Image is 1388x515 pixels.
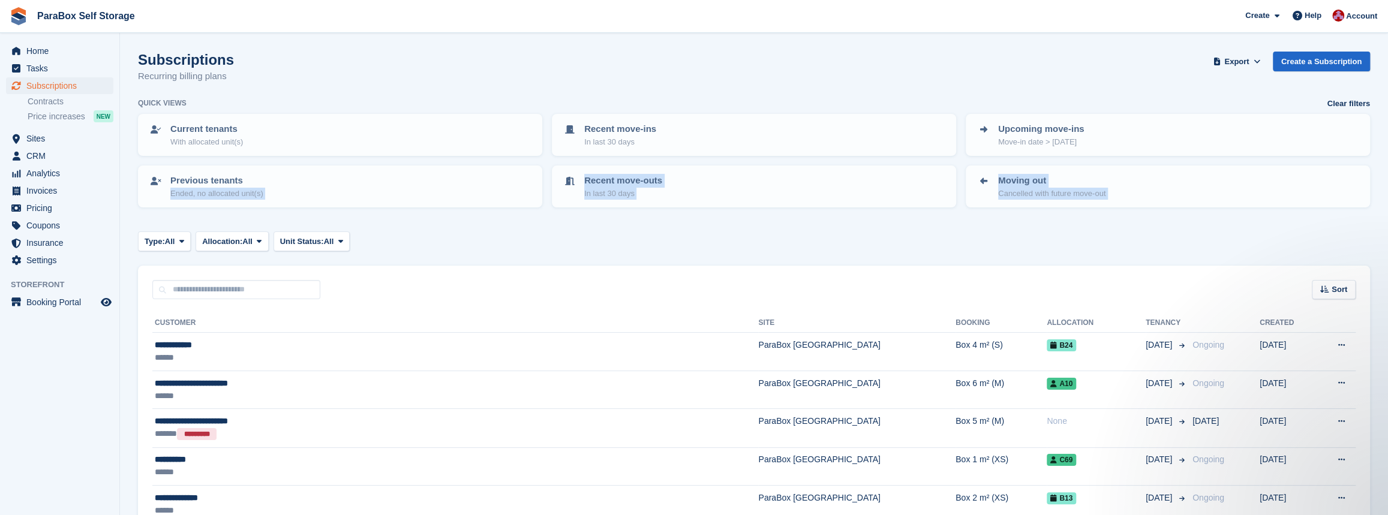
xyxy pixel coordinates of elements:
[1192,416,1219,426] span: [DATE]
[998,122,1084,136] p: Upcoming move-ins
[998,188,1105,200] p: Cancelled with future move-out
[956,409,1047,447] td: Box 5 m² (M)
[1146,415,1174,427] span: [DATE]
[6,200,113,216] a: menu
[274,231,350,251] button: Unit Status: All
[26,43,98,59] span: Home
[242,236,253,248] span: All
[28,111,85,122] span: Price increases
[553,167,955,206] a: Recent move-outs In last 30 days
[11,279,119,291] span: Storefront
[1047,492,1076,504] span: B13
[170,188,263,200] p: Ended, no allocated unit(s)
[1260,371,1315,409] td: [DATE]
[6,217,113,234] a: menu
[26,252,98,269] span: Settings
[758,409,956,447] td: ParaBox [GEOGRAPHIC_DATA]
[280,236,324,248] span: Unit Status:
[584,174,662,188] p: Recent move-outs
[1146,492,1174,504] span: [DATE]
[956,314,1047,333] th: Booking
[956,447,1047,486] td: Box 1 m² (XS)
[165,236,175,248] span: All
[1192,454,1224,464] span: Ongoing
[1047,415,1146,427] div: None
[6,43,113,59] a: menu
[6,252,113,269] a: menu
[1047,314,1146,333] th: Allocation
[1047,339,1076,351] span: B24
[94,110,113,122] div: NEW
[6,77,113,94] a: menu
[1210,52,1263,71] button: Export
[1327,98,1370,110] a: Clear filters
[138,52,234,68] h1: Subscriptions
[998,174,1105,188] p: Moving out
[1146,314,1188,333] th: Tenancy
[6,294,113,311] a: menu
[138,70,234,83] p: Recurring billing plans
[1146,453,1174,466] span: [DATE]
[170,136,243,148] p: With allocated unit(s)
[1146,339,1174,351] span: [DATE]
[584,188,662,200] p: In last 30 days
[32,6,140,26] a: ParaBox Self Storage
[1224,56,1249,68] span: Export
[6,60,113,77] a: menu
[26,130,98,147] span: Sites
[1260,409,1315,447] td: [DATE]
[170,122,243,136] p: Current tenants
[138,98,187,109] h6: Quick views
[152,314,758,333] th: Customer
[1332,284,1347,296] span: Sort
[758,371,956,409] td: ParaBox [GEOGRAPHIC_DATA]
[1192,378,1224,388] span: Ongoing
[139,167,541,206] a: Previous tenants Ended, no allocated unit(s)
[967,115,1369,155] a: Upcoming move-ins Move-in date > [DATE]
[26,182,98,199] span: Invoices
[6,165,113,182] a: menu
[1332,10,1344,22] img: Yan Grandjean
[26,147,98,164] span: CRM
[6,182,113,199] a: menu
[6,130,113,147] a: menu
[26,77,98,94] span: Subscriptions
[202,236,242,248] span: Allocation:
[1260,333,1315,371] td: [DATE]
[324,236,334,248] span: All
[99,295,113,309] a: Preview store
[553,115,955,155] a: Recent move-ins In last 30 days
[26,217,98,234] span: Coupons
[170,174,263,188] p: Previous tenants
[1346,10,1377,22] span: Account
[998,136,1084,148] p: Move-in date > [DATE]
[956,333,1047,371] td: Box 4 m² (S)
[1260,447,1315,486] td: [DATE]
[1273,52,1370,71] a: Create a Subscription
[26,234,98,251] span: Insurance
[139,115,541,155] a: Current tenants With allocated unit(s)
[1192,493,1224,502] span: Ongoing
[26,60,98,77] span: Tasks
[1047,378,1076,390] span: A10
[1245,10,1269,22] span: Create
[1260,314,1315,333] th: Created
[1047,454,1076,466] span: C69
[584,136,656,148] p: In last 30 days
[758,447,956,486] td: ParaBox [GEOGRAPHIC_DATA]
[28,96,113,107] a: Contracts
[967,167,1369,206] a: Moving out Cancelled with future move-out
[28,110,113,123] a: Price increases NEW
[138,231,191,251] button: Type: All
[26,165,98,182] span: Analytics
[26,294,98,311] span: Booking Portal
[758,314,956,333] th: Site
[6,234,113,251] a: menu
[584,122,656,136] p: Recent move-ins
[1305,10,1321,22] span: Help
[6,147,113,164] a: menu
[1146,377,1174,390] span: [DATE]
[145,236,165,248] span: Type:
[1192,340,1224,350] span: Ongoing
[26,200,98,216] span: Pricing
